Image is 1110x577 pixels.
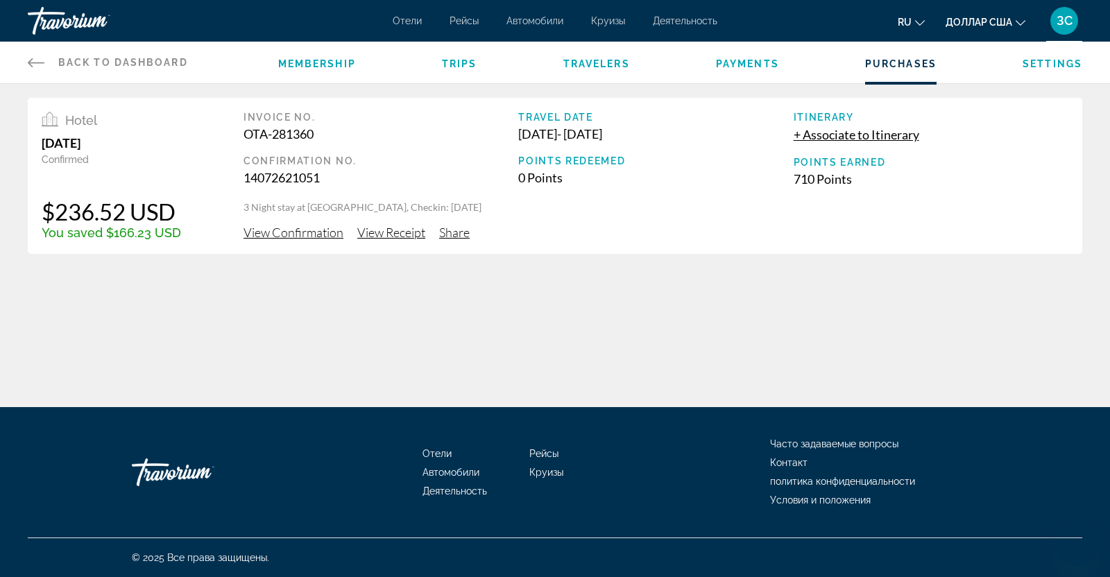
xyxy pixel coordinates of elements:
[422,467,479,478] a: Автомобили
[28,3,166,39] a: Травориум
[563,58,630,69] a: Travelers
[244,155,518,166] div: Confirmation No.
[58,57,188,68] span: Back to Dashboard
[946,12,1025,32] button: Изменить валюту
[518,126,793,141] div: [DATE] - [DATE]
[244,200,1068,214] p: 3 Night stay at [GEOGRAPHIC_DATA], Checkin: [DATE]
[770,476,915,487] a: политика конфиденциальности
[794,112,1068,123] div: Itinerary
[132,552,269,563] font: © 2025 Все права защищены.
[518,112,793,123] div: Travel Date
[132,451,271,493] a: Травориум
[422,448,452,459] a: Отели
[653,15,717,26] a: Деятельность
[244,112,518,123] div: Invoice No.
[42,154,181,165] div: Confirmed
[518,170,793,185] div: 0 Points
[898,12,925,32] button: Изменить язык
[794,127,919,142] span: + Associate to Itinerary
[28,42,188,83] a: Back to Dashboard
[794,126,919,143] button: + Associate to Itinerary
[898,17,912,28] font: ru
[244,170,518,185] div: 14072621051
[529,467,563,478] a: Круизы
[506,15,563,26] a: Автомобили
[278,58,356,69] a: Membership
[591,15,625,26] a: Круизы
[442,58,477,69] a: Trips
[42,225,181,240] div: You saved $166.23 USD
[357,225,425,240] span: View Receipt
[716,58,779,69] a: Payments
[770,438,898,449] a: Часто задаваемые вопросы
[794,171,1068,187] div: 710 Points
[1023,58,1082,69] a: Settings
[450,15,479,26] a: Рейсы
[1057,13,1073,28] font: ЗС
[393,15,422,26] a: Отели
[794,157,1068,168] div: Points Earned
[422,485,487,497] a: Деятельность
[518,155,793,166] div: Points Redeemed
[42,135,181,150] div: [DATE]
[770,494,871,506] a: Условия и положения
[439,225,470,240] span: Share
[244,126,518,141] div: OTA-281360
[42,198,181,225] div: $236.52 USD
[1046,6,1082,35] button: Меню пользователя
[1054,522,1099,566] iframe: Кнопка запуска окна обмена сообщениями
[529,448,558,459] a: Рейсы
[865,58,937,69] a: Purchases
[65,113,97,128] span: Hotel
[770,457,808,468] a: Контакт
[946,17,1012,28] font: доллар США
[244,225,343,240] span: View Confirmation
